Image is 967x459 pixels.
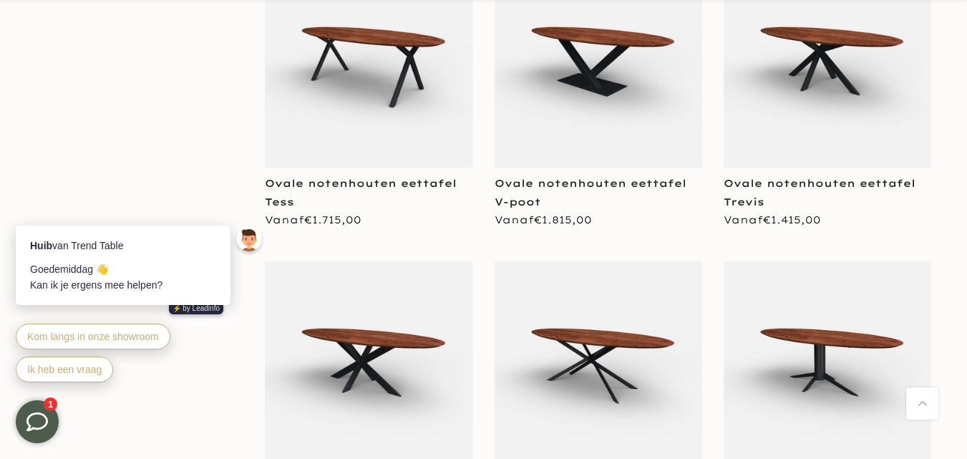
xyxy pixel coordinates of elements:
[763,213,821,226] span: €1.415,00
[14,201,112,227] button: Ik heb een vraag
[26,208,100,220] span: Ik heb een vraag
[265,177,457,208] a: Ovale notenhouten eettafel Tess
[495,213,592,226] span: Vanaf
[495,177,686,208] a: Ovale notenhouten eettafel V-poot
[1,386,73,458] iframe: toggle-frame
[26,175,157,187] span: Kom langs in onze showroom
[265,213,361,226] span: Vanaf
[304,213,361,226] span: €1.715,00
[724,177,915,208] a: Ovale notenhouten eettafel Trevis
[534,213,592,226] span: €1.815,00
[1,155,281,400] iframe: bot-iframe
[14,168,169,194] button: Kom langs in onze showroom
[906,387,938,420] a: Terug naar boven
[724,213,821,226] span: Vanaf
